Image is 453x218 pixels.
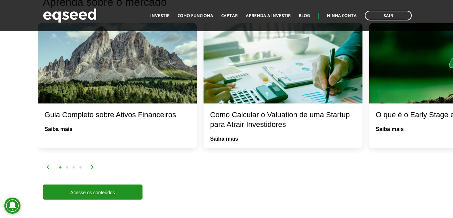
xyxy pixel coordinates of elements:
img: arrow%20left.svg [46,165,50,169]
a: Acesse os conteúdos [43,185,143,200]
a: Minha conta [327,14,357,18]
div: Guia Completo sobre Ativos Financeiros [45,110,190,120]
a: Como funciona [178,14,213,18]
button: 1 of 2 [57,164,64,171]
img: arrow%20right.svg [91,165,95,169]
a: Sair [365,11,412,20]
button: 4 of 2 [77,164,84,171]
a: Saiba mais [210,136,238,142]
a: Saiba mais [376,127,404,132]
a: Investir [150,14,170,18]
a: Aprenda a investir [246,14,291,18]
a: Saiba mais [45,127,73,132]
button: 3 of 2 [70,164,77,171]
a: Blog [299,14,310,18]
button: 2 of 2 [64,164,70,171]
a: Captar [221,14,238,18]
img: EqSeed [43,7,97,24]
div: Como Calcular o Valuation de uma Startup para Atrair Investidores [210,110,356,129]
